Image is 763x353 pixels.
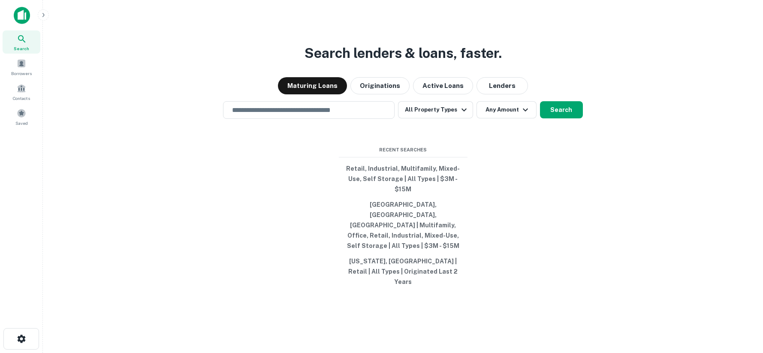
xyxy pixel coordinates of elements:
span: Contacts [13,95,30,102]
span: Borrowers [11,70,32,77]
button: Retail, Industrial, Multifamily, Mixed-Use, Self Storage | All Types | $3M - $15M [339,161,467,197]
span: Recent Searches [339,146,467,154]
img: capitalize-icon.png [14,7,30,24]
button: [GEOGRAPHIC_DATA], [GEOGRAPHIC_DATA], [GEOGRAPHIC_DATA] | Multifamily, Office, Retail, Industrial... [339,197,467,253]
a: Contacts [3,80,40,103]
iframe: Chat Widget [720,284,763,326]
a: Saved [3,105,40,128]
button: Any Amount [476,101,537,118]
a: Borrowers [3,55,40,78]
button: Lenders [476,77,528,94]
span: Search [14,45,29,52]
button: Maturing Loans [278,77,347,94]
button: [US_STATE], [GEOGRAPHIC_DATA] | Retail | All Types | Originated Last 2 Years [339,253,467,290]
button: All Property Types [398,101,473,118]
h3: Search lenders & loans, faster. [305,43,502,63]
span: Saved [15,120,28,127]
button: Search [540,101,583,118]
a: Search [3,30,40,54]
button: Originations [350,77,410,94]
button: Active Loans [413,77,473,94]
